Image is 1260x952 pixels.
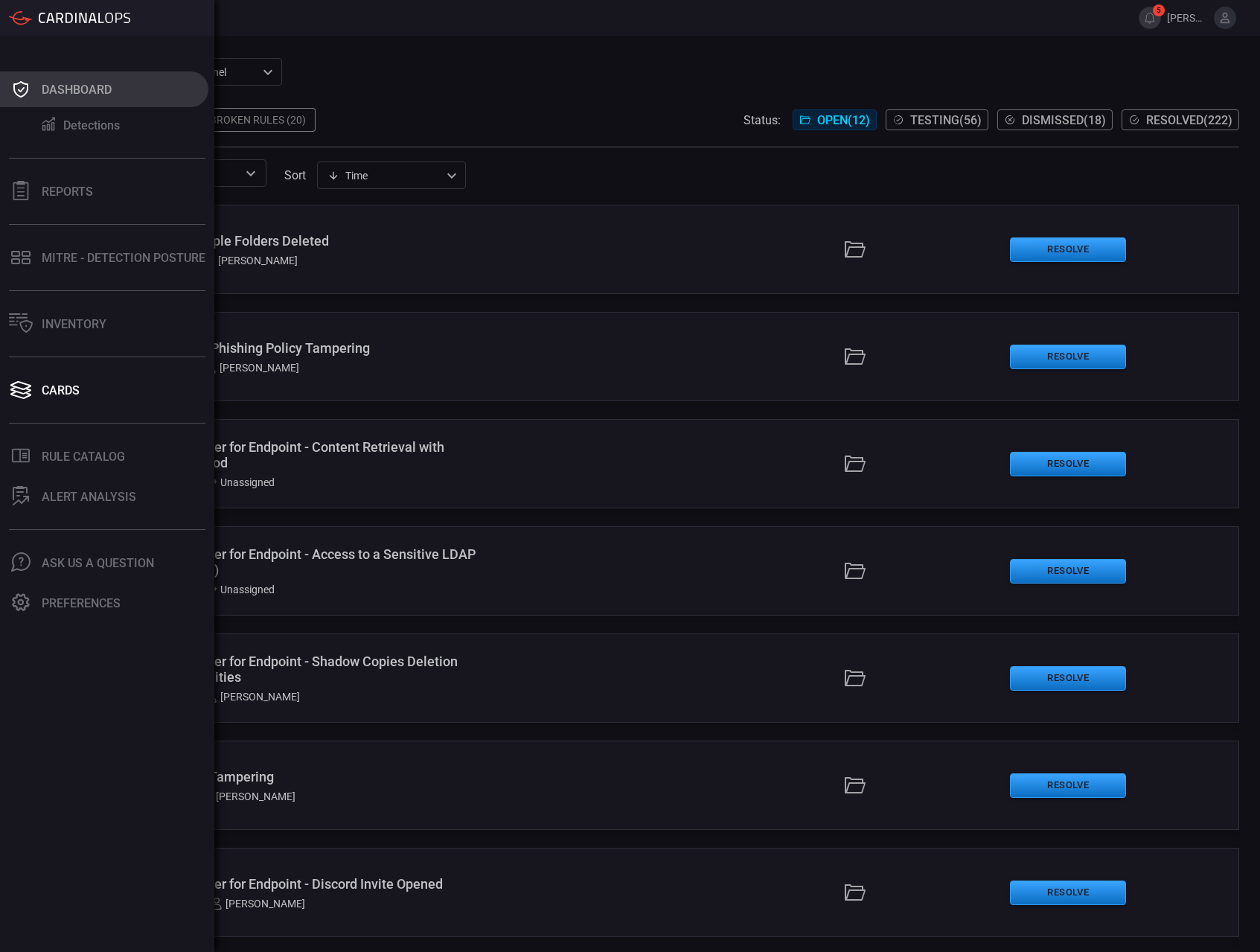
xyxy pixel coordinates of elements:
button: Resolve [1010,881,1126,905]
div: Unassigned [205,584,275,595]
span: Testing ( 56 ) [910,113,982,127]
div: Detections [63,118,120,132]
button: Open [240,163,261,184]
span: Dismissed ( 18 ) [1022,113,1106,127]
div: Ask Us A Question [42,556,154,570]
div: Rule Catalog [42,450,125,464]
div: Inventory [42,317,106,331]
button: Resolve [1010,237,1126,262]
div: [PERSON_NAME] [205,362,299,374]
div: Dashboard [42,83,112,97]
div: Time [327,168,442,183]
span: [PERSON_NAME].[PERSON_NAME] [1167,12,1208,24]
div: [PERSON_NAME] [201,790,295,802]
div: Unassigned [205,476,275,488]
label: sort [284,168,306,182]
span: Resolved ( 222 ) [1146,113,1232,127]
div: Office 365 - Anti-Phishing Policy Tampering [111,340,488,356]
div: Office 365 - DLP Tampering [111,769,488,785]
div: Microsoft Defender for Endpoint - Shadow Copies Deletion Using Built-in Utilities [111,654,488,685]
span: Open ( 12 ) [817,113,870,127]
div: Office 365 - Multiple Folders Deleted [111,233,488,249]
span: Status: [743,113,781,127]
div: Microsoft Defender for Endpoint - Access to a Sensitive LDAP Attribute (APT 29) [111,546,488,578]
button: Testing(56) [886,109,988,130]
span: 5 [1153,4,1165,16]
div: [PERSON_NAME] [211,898,305,910]
div: Microsoft Defender for Endpoint - Content Retrieval with Invoke-RestMethod [111,439,488,470]
button: Resolve [1010,666,1126,691]
button: Resolve [1010,345,1126,369]
button: Resolve [1010,773,1126,798]
div: ALERT ANALYSIS [42,490,136,504]
div: [PERSON_NAME] [205,691,300,703]
div: Reports [42,185,93,199]
button: Resolve [1010,559,1126,584]
button: Dismissed(18) [997,109,1113,130]
div: Cards [42,383,80,397]
button: 5 [1139,7,1161,29]
div: Broken Rules (20) [201,108,316,132]
button: Resolve [1010,452,1126,476]
div: MITRE - Detection Posture [42,251,205,265]
div: Preferences [42,596,121,610]
div: Microsoft Defender for Endpoint - Discord Invite Opened [111,876,488,892]
button: Open(12) [793,109,877,130]
div: [PERSON_NAME] [203,255,298,266]
button: Resolved(222) [1122,109,1239,130]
